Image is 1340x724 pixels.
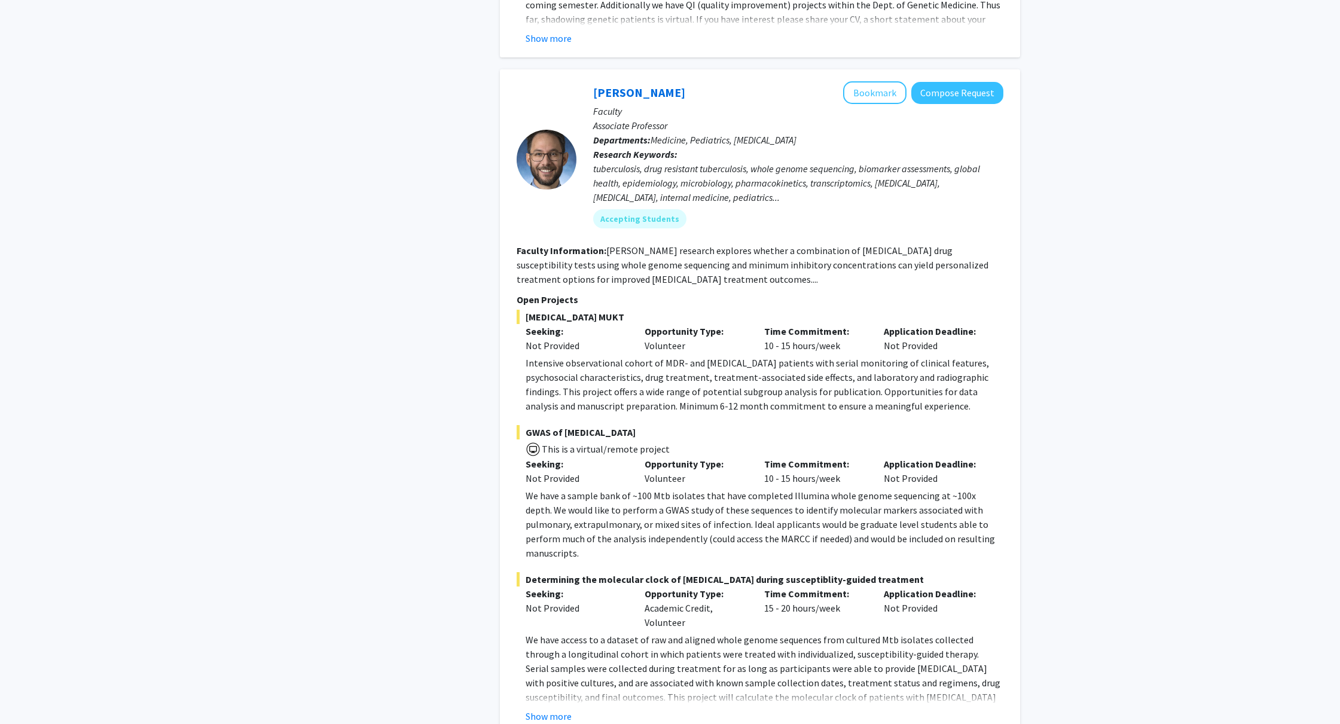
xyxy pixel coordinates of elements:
p: Time Commitment: [764,586,866,601]
div: 15 - 20 hours/week [755,586,875,630]
p: Opportunity Type: [645,324,746,338]
div: Volunteer [636,324,755,353]
button: Show more [526,709,572,723]
p: Seeking: [526,457,627,471]
mat-chip: Accepting Students [593,209,686,228]
p: Seeking: [526,586,627,601]
iframe: Chat [9,670,51,715]
b: Research Keywords: [593,148,677,160]
div: Not Provided [875,324,994,353]
p: Time Commitment: [764,457,866,471]
p: Opportunity Type: [645,457,746,471]
p: Faculty [593,104,1003,118]
div: Academic Credit, Volunteer [636,586,755,630]
p: Time Commitment: [764,324,866,338]
div: Not Provided [875,586,994,630]
div: Not Provided [526,601,627,615]
button: Add Jeffrey Tornheim to Bookmarks [843,81,906,104]
fg-read-more: [PERSON_NAME] research explores whether a combination of [MEDICAL_DATA] drug susceptibility tests... [517,245,988,285]
button: Show more [526,31,572,45]
p: Application Deadline: [884,586,985,601]
span: [MEDICAL_DATA] MUKT [517,310,1003,324]
span: Medicine, Pediatrics, [MEDICAL_DATA] [651,134,796,146]
span: GWAS of [MEDICAL_DATA] [517,425,1003,439]
span: This is a virtual/remote project [541,443,670,455]
span: Determining the molecular clock of [MEDICAL_DATA] during susceptiblity-guided treatment [517,572,1003,586]
p: Application Deadline: [884,324,985,338]
p: Seeking: [526,324,627,338]
b: Departments: [593,134,651,146]
a: [PERSON_NAME] [593,85,685,100]
div: tuberculosis, drug resistant tuberculosis, whole genome sequencing, biomarker assessments, global... [593,161,1003,204]
div: Volunteer [636,457,755,485]
p: Associate Professor [593,118,1003,133]
p: Opportunity Type: [645,586,746,601]
button: Compose Request to Jeffrey Tornheim [911,82,1003,104]
p: Application Deadline: [884,457,985,471]
b: Faculty Information: [517,245,606,256]
div: Not Provided [875,457,994,485]
div: Not Provided [526,471,627,485]
p: Open Projects [517,292,1003,307]
div: Not Provided [526,338,627,353]
p: Intensive observational cohort of MDR- and [MEDICAL_DATA] patients with serial monitoring of clin... [526,356,1003,413]
div: 10 - 15 hours/week [755,457,875,485]
div: 10 - 15 hours/week [755,324,875,353]
p: We have a sample bank of ~100 Mtb isolates that have completed Illumina whole genome sequencing a... [526,488,1003,560]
